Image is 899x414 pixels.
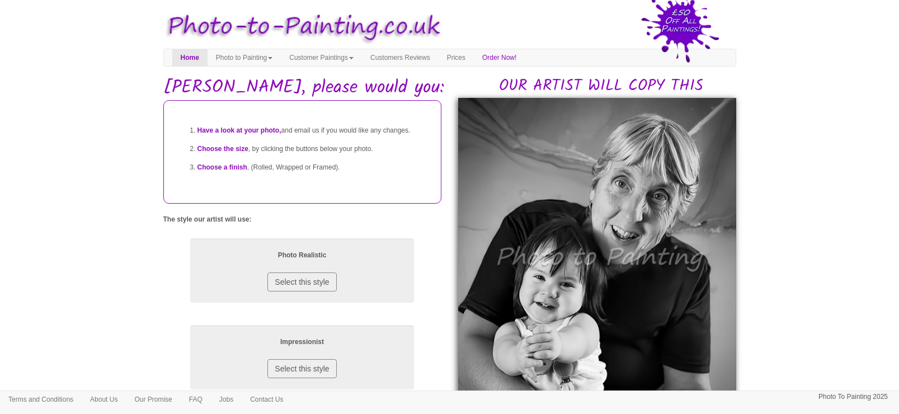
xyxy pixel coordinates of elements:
[208,49,281,66] a: Photo to Painting
[163,78,736,97] h1: [PERSON_NAME], please would you:
[281,49,362,66] a: Customer Paintings
[126,391,180,408] a: Our Promise
[197,145,248,153] span: Choose the size
[163,215,252,224] label: The style our artist will use:
[201,336,403,348] p: Impressionist
[172,49,208,66] a: Home
[158,6,444,49] img: Photo to Painting
[181,391,211,408] a: FAQ
[439,49,474,66] a: Prices
[267,359,336,378] button: Select this style
[818,391,888,403] p: Photo To Painting 2025
[267,272,336,291] button: Select this style
[197,140,430,158] li: , by clicking the buttons below your photo.
[467,78,736,95] h2: OUR ARTIST WILL COPY THIS
[362,49,439,66] a: Customers Reviews
[211,391,242,408] a: Jobs
[197,126,281,134] span: Have a look at your photo,
[82,391,126,408] a: About Us
[197,163,247,171] span: Choose a finish
[201,250,403,261] p: Photo Realistic
[242,391,291,408] a: Contact Us
[474,49,525,66] a: Order Now!
[197,158,430,177] li: , (Rolled, Wrapped or Framed).
[197,121,430,140] li: and email us if you would like any changes.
